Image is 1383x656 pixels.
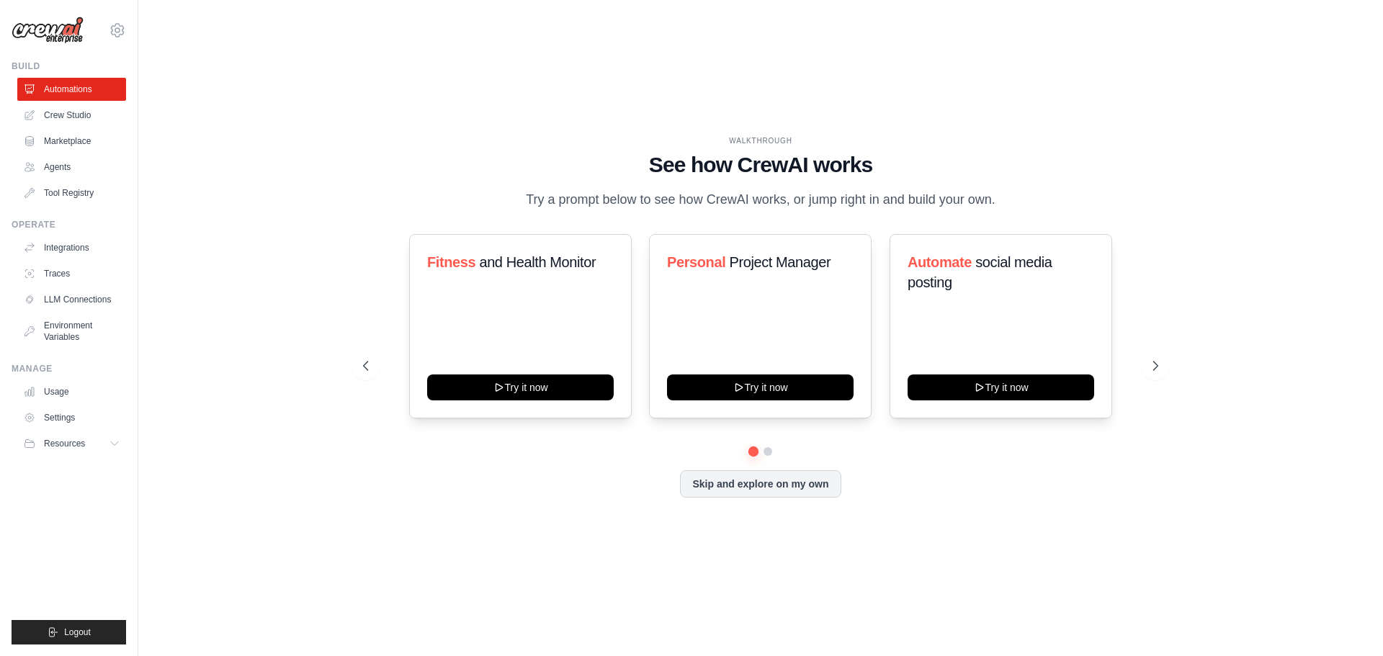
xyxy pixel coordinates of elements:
[680,470,841,498] button: Skip and explore on my own
[17,104,126,127] a: Crew Studio
[363,135,1158,146] div: WALKTHROUGH
[17,314,126,349] a: Environment Variables
[12,620,126,644] button: Logout
[427,254,475,270] span: Fitness
[12,60,126,72] div: Build
[519,189,1003,210] p: Try a prompt below to see how CrewAI works, or jump right in and build your own.
[908,254,1052,290] span: social media posting
[427,374,614,400] button: Try it now
[17,130,126,153] a: Marketplace
[17,78,126,101] a: Automations
[667,374,854,400] button: Try it now
[908,374,1094,400] button: Try it now
[17,288,126,311] a: LLM Connections
[17,236,126,259] a: Integrations
[64,626,91,638] span: Logout
[17,406,126,429] a: Settings
[17,432,126,455] button: Resources
[17,262,126,285] a: Traces
[908,254,972,270] span: Automate
[1311,587,1383,656] iframe: Chat Widget
[12,17,84,44] img: Logo
[44,438,85,449] span: Resources
[363,152,1158,178] h1: See how CrewAI works
[17,181,126,205] a: Tool Registry
[479,254,596,270] span: and Health Monitor
[17,156,126,179] a: Agents
[12,219,126,230] div: Operate
[12,363,126,374] div: Manage
[667,254,725,270] span: Personal
[730,254,831,270] span: Project Manager
[17,380,126,403] a: Usage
